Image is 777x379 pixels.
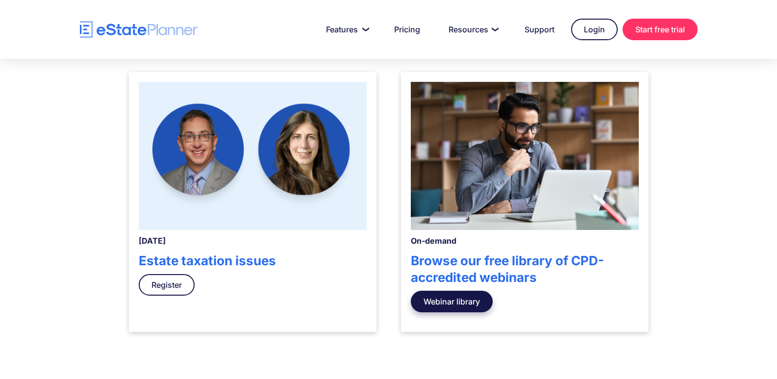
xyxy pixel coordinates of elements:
strong: Estate taxation issues [139,253,276,268]
a: Pricing [382,20,432,39]
strong: [DATE] [139,236,166,246]
a: Register [139,274,195,296]
a: Login [571,19,618,40]
a: home [80,21,198,38]
a: Features [314,20,377,39]
a: Webinar library [411,291,493,312]
a: Resources [437,20,508,39]
strong: On-demand [411,236,456,246]
a: Start free trial [623,19,698,40]
a: Support [513,20,566,39]
h4: Browse our free library of CPD-accredited webinars [411,253,639,286]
